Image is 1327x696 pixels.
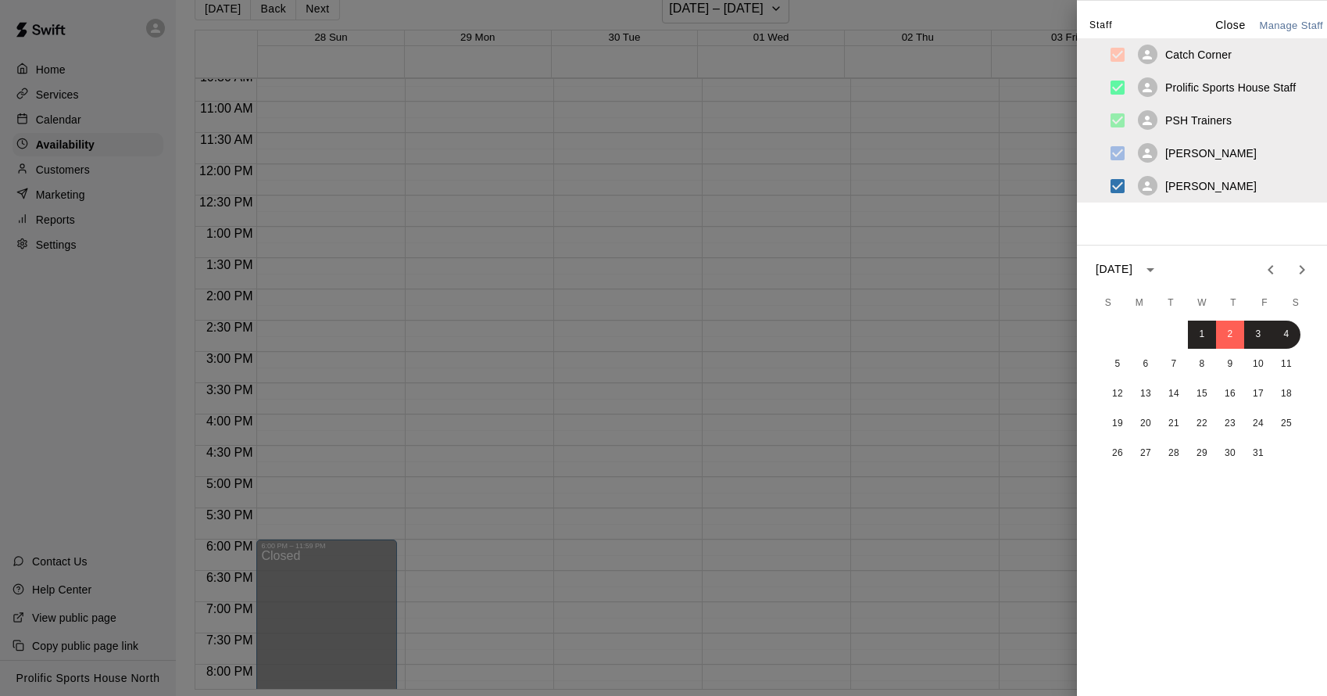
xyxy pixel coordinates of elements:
button: 19 [1103,410,1132,438]
ul: swift facility view [1077,38,1327,245]
button: 3 [1244,321,1272,349]
p: PSH Trainers [1165,113,1232,128]
button: calendar view is open, switch to year view [1137,257,1164,283]
button: 2 [1216,321,1244,349]
button: 13 [1132,380,1160,408]
span: Saturday [1282,288,1310,319]
button: Previous month [1255,254,1286,285]
button: 21 [1160,410,1188,438]
button: 1 [1188,321,1216,349]
button: 16 [1216,380,1244,408]
p: [PERSON_NAME] [1165,178,1257,194]
button: Manage Staff [1255,14,1327,38]
button: 15 [1188,380,1216,408]
button: 8 [1188,350,1216,378]
button: 30 [1216,439,1244,468]
span: Wednesday [1188,288,1216,319]
button: 14 [1160,380,1188,408]
p: [PERSON_NAME] [1165,145,1257,161]
button: 11 [1272,350,1300,378]
span: Sunday [1094,288,1122,319]
button: 26 [1103,439,1132,468]
span: Monday [1125,288,1154,319]
span: Thursday [1219,288,1247,319]
button: 27 [1132,439,1160,468]
button: 22 [1188,410,1216,438]
button: 29 [1188,439,1216,468]
button: 7 [1160,350,1188,378]
button: Next month [1286,254,1318,285]
button: 10 [1244,350,1272,378]
button: 18 [1272,380,1300,408]
button: 25 [1272,410,1300,438]
button: 12 [1103,380,1132,408]
button: 24 [1244,410,1272,438]
button: 31 [1244,439,1272,468]
button: 9 [1216,350,1244,378]
button: Close [1205,14,1255,37]
button: 28 [1160,439,1188,468]
button: 6 [1132,350,1160,378]
p: Prolific Sports House Staff [1165,80,1296,95]
button: 4 [1272,321,1300,349]
span: Tuesday [1157,288,1185,319]
p: Catch Corner [1165,47,1232,63]
button: 23 [1216,410,1244,438]
span: Friday [1250,288,1279,319]
p: Close [1215,17,1246,34]
div: [DATE] [1096,261,1132,278]
button: 17 [1244,380,1272,408]
span: Staff [1089,13,1112,38]
button: 5 [1103,350,1132,378]
button: 20 [1132,410,1160,438]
